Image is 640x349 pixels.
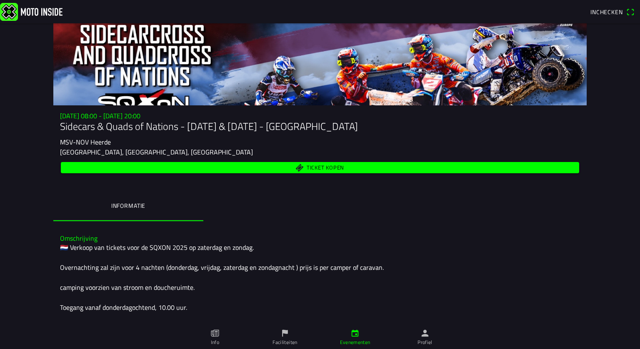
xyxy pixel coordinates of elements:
[111,201,145,210] ion-label: Informatie
[420,329,430,338] ion-icon: person
[211,339,219,346] ion-label: Info
[350,329,360,338] ion-icon: calendar
[60,147,253,157] ion-text: [GEOGRAPHIC_DATA], [GEOGRAPHIC_DATA], [GEOGRAPHIC_DATA]
[340,339,370,346] ion-label: Evenementen
[280,329,290,338] ion-icon: flag
[60,112,580,120] h3: [DATE] 08:00 - [DATE] 20:00
[210,329,220,338] ion-icon: paper
[590,7,623,16] span: Inchecken
[60,234,580,242] h3: Omschrijving
[60,120,580,132] h1: Sidecars & Quads of Nations - [DATE] & [DATE] - [GEOGRAPHIC_DATA]
[272,339,297,346] ion-label: Faciliteiten
[307,165,344,171] span: Ticket kopen
[60,137,111,147] ion-text: MSV-NOV Heerde
[417,339,432,346] ion-label: Profiel
[586,5,638,19] a: Incheckenqr scanner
